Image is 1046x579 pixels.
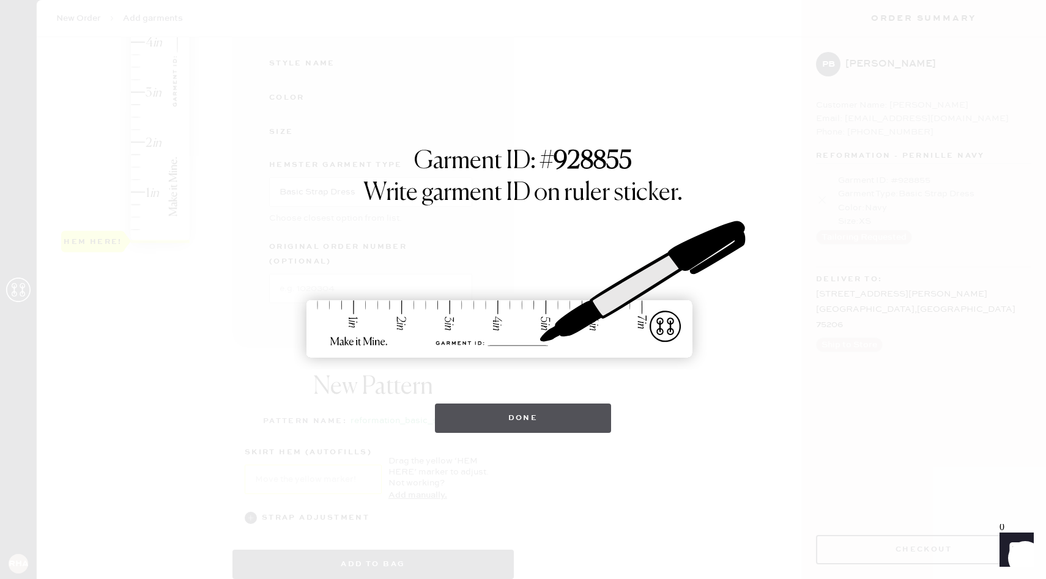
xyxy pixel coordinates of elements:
[294,190,752,391] img: ruler-sticker-sharpie.svg
[363,179,683,208] h1: Write garment ID on ruler sticker.
[414,147,632,179] h1: Garment ID: #
[554,149,632,174] strong: 928855
[988,524,1040,577] iframe: Front Chat
[435,404,612,433] button: Done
